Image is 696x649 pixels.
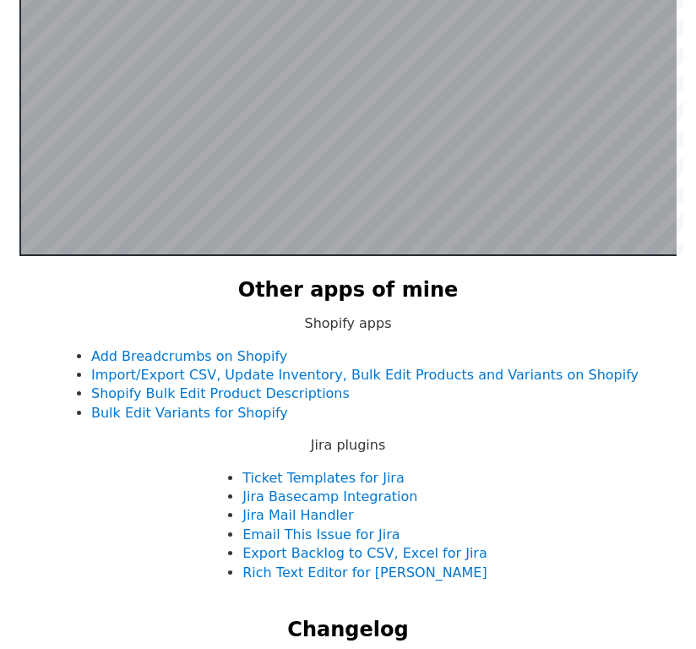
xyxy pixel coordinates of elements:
a: Shopify Bulk Edit Product Descriptions [91,385,350,401]
a: Add Breadcrumbs on Shopify [91,348,287,364]
h2: Changelog [287,616,408,645]
h2: Other apps of mine [238,276,459,305]
a: Jira Mail Handler [242,507,353,523]
a: Email This Issue for Jira [242,526,400,543]
a: Rich Text Editor for [PERSON_NAME] [242,564,487,581]
a: Jira Basecamp Integration [242,488,417,504]
a: Ticket Templates for Jira [242,470,404,486]
a: Import/Export CSV, Update Inventory, Bulk Edit Products and Variants on Shopify [91,367,639,383]
a: Export Backlog to CSV, Excel for Jira [242,545,487,561]
a: Bulk Edit Variants for Shopify [91,405,288,421]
